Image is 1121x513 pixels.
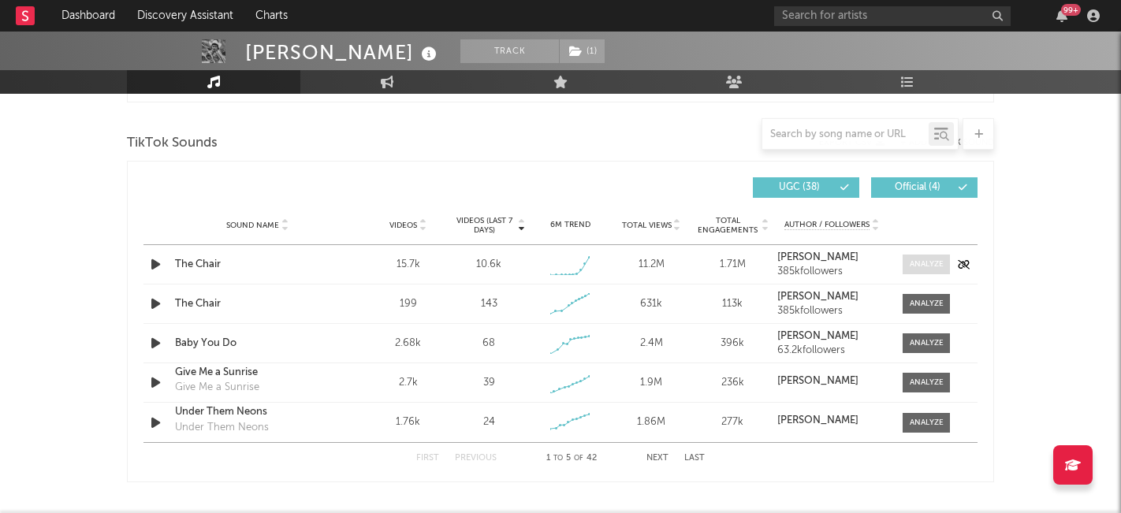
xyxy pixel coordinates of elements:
input: Search by song name or URL [762,128,929,141]
div: 1.9M [615,375,688,391]
span: UGC ( 38 ) [763,183,836,192]
div: 1.86M [615,414,688,430]
button: Track [460,39,559,63]
a: [PERSON_NAME] [777,292,887,303]
strong: [PERSON_NAME] [777,376,858,386]
a: [PERSON_NAME] [777,376,887,387]
div: 236k [696,375,769,391]
div: 68 [482,336,495,351]
a: [PERSON_NAME] [777,252,887,263]
span: Videos (last 7 days) [452,216,516,235]
span: Total Engagements [696,216,760,235]
strong: [PERSON_NAME] [777,292,858,302]
div: 10.6k [476,257,501,273]
div: 24 [483,414,495,430]
button: Last [684,454,705,463]
div: 277k [696,414,769,430]
button: Next [646,454,669,463]
div: 385k followers [777,306,887,317]
a: Under Them Neons [175,404,340,420]
span: Author / Followers [784,220,870,230]
div: 385k followers [777,266,887,277]
input: Search for artists [774,6,1011,26]
div: [PERSON_NAME] [245,39,441,65]
div: 99 + [1061,4,1081,16]
a: [PERSON_NAME] [777,415,887,426]
button: UGC(38) [753,177,859,198]
span: to [553,455,563,462]
span: Sound Name [226,221,279,230]
div: 1.76k [371,414,445,430]
div: 63.2k followers [777,345,887,356]
button: Previous [455,454,497,463]
span: of [574,455,583,462]
div: 39 [483,375,495,391]
div: 11.2M [615,257,688,273]
div: 6M Trend [534,219,607,231]
div: 199 [371,296,445,312]
div: 2.68k [371,336,445,351]
a: [PERSON_NAME] [777,331,887,342]
div: 396k [696,336,769,351]
button: 99+ [1056,9,1067,22]
div: 2.7k [371,375,445,391]
strong: [PERSON_NAME] [777,252,858,262]
span: Total Views [622,221,672,230]
span: Videos [389,221,417,230]
span: Official ( 4 ) [881,183,954,192]
button: First [416,454,439,463]
div: 2.4M [615,336,688,351]
div: 631k [615,296,688,312]
strong: [PERSON_NAME] [777,331,858,341]
div: 15.7k [371,257,445,273]
a: The Chair [175,296,340,312]
strong: [PERSON_NAME] [777,415,858,426]
div: Give Me a Sunrise [175,380,259,396]
button: Official(4) [871,177,978,198]
a: The Chair [175,257,340,273]
button: (1) [560,39,605,63]
a: Give Me a Sunrise [175,365,340,381]
span: ( 1 ) [559,39,605,63]
div: Under Them Neons [175,420,269,436]
div: 1 5 42 [528,449,615,468]
div: 1.71M [696,257,769,273]
div: 143 [481,296,497,312]
a: Baby You Do [175,336,340,351]
div: 113k [696,296,769,312]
